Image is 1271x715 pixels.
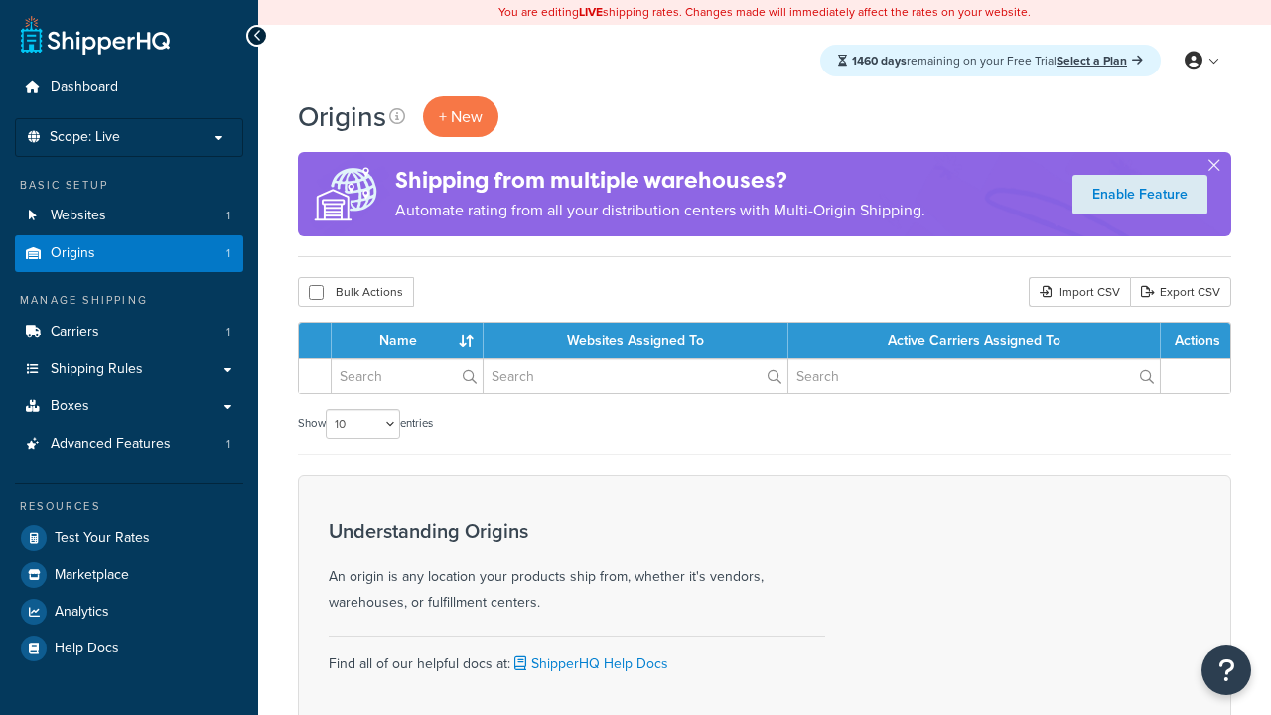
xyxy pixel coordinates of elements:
[1072,175,1207,214] a: Enable Feature
[226,245,230,262] span: 1
[788,359,1160,393] input: Search
[15,235,243,272] li: Origins
[15,198,243,234] li: Websites
[788,323,1161,358] th: Active Carriers Assigned To
[51,398,89,415] span: Boxes
[395,164,925,197] h4: Shipping from multiple warehouses?
[15,314,243,351] a: Carriers 1
[329,520,825,542] h3: Understanding Origins
[329,636,825,677] div: Find all of our helpful docs at:
[55,641,119,657] span: Help Docs
[15,631,243,666] a: Help Docs
[820,45,1161,76] div: remaining on your Free Trial
[15,198,243,234] a: Websites 1
[15,235,243,272] a: Origins 1
[15,388,243,425] a: Boxes
[1029,277,1130,307] div: Import CSV
[51,245,95,262] span: Origins
[332,359,483,393] input: Search
[15,557,243,593] a: Marketplace
[395,197,925,224] p: Automate rating from all your distribution centers with Multi-Origin Shipping.
[50,129,120,146] span: Scope: Live
[1161,323,1230,358] th: Actions
[226,208,230,224] span: 1
[484,359,787,393] input: Search
[55,530,150,547] span: Test Your Rates
[51,79,118,96] span: Dashboard
[15,177,243,194] div: Basic Setup
[15,314,243,351] li: Carriers
[51,208,106,224] span: Websites
[326,409,400,439] select: Showentries
[579,3,603,21] b: LIVE
[226,324,230,341] span: 1
[1201,645,1251,695] button: Open Resource Center
[15,594,243,630] a: Analytics
[15,70,243,106] a: Dashboard
[484,323,788,358] th: Websites Assigned To
[15,520,243,556] a: Test Your Rates
[55,567,129,584] span: Marketplace
[423,96,498,137] a: + New
[1130,277,1231,307] a: Export CSV
[332,323,484,358] th: Name
[298,152,395,236] img: ad-origins-multi-dfa493678c5a35abed25fd24b4b8a3fa3505936ce257c16c00bdefe2f3200be3.png
[51,436,171,453] span: Advanced Features
[226,436,230,453] span: 1
[15,292,243,309] div: Manage Shipping
[298,409,433,439] label: Show entries
[21,15,170,55] a: ShipperHQ Home
[1057,52,1143,70] a: Select a Plan
[15,499,243,515] div: Resources
[298,97,386,136] h1: Origins
[15,352,243,388] a: Shipping Rules
[852,52,907,70] strong: 1460 days
[15,426,243,463] a: Advanced Features 1
[439,105,483,128] span: + New
[298,277,414,307] button: Bulk Actions
[510,653,668,674] a: ShipperHQ Help Docs
[51,324,99,341] span: Carriers
[55,604,109,621] span: Analytics
[329,520,825,616] div: An origin is any location your products ship from, whether it's vendors, warehouses, or fulfillme...
[51,361,143,378] span: Shipping Rules
[15,426,243,463] li: Advanced Features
